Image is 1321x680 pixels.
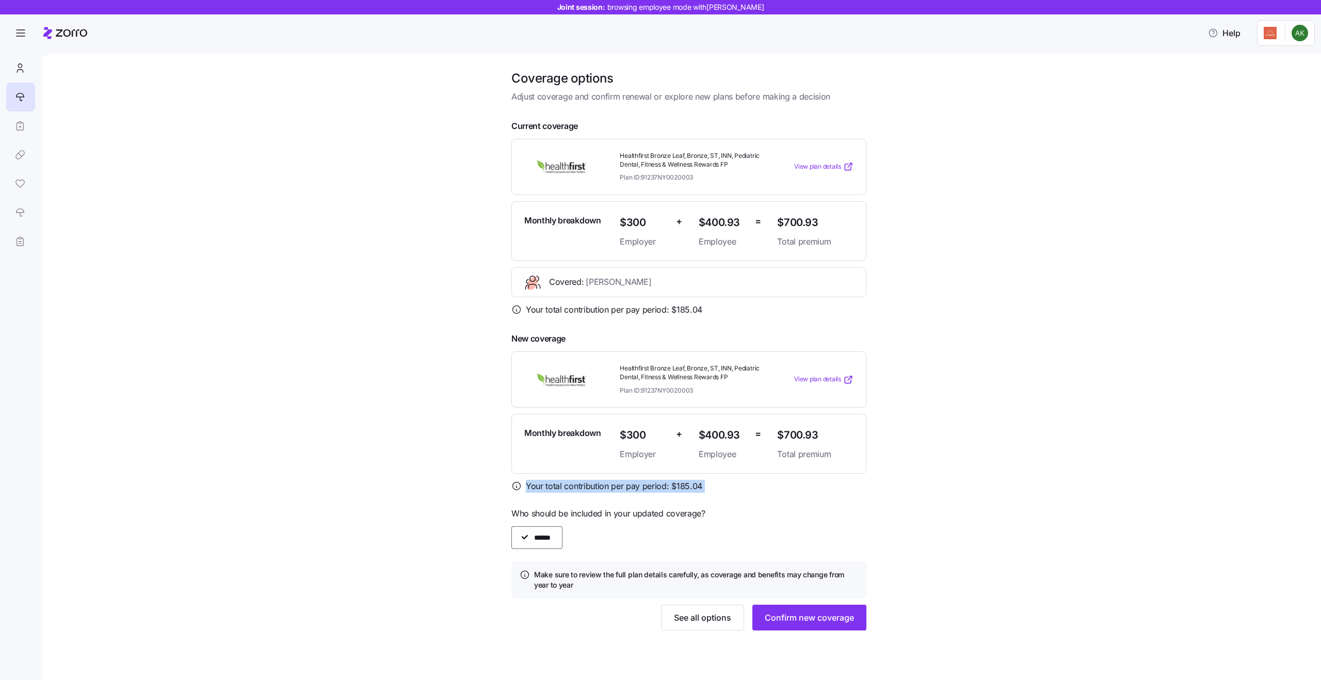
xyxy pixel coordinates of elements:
span: View plan details [794,375,841,384]
span: + [676,214,682,229]
span: = [755,427,761,442]
img: HealthFirst [524,368,599,392]
button: See all options [661,605,744,630]
span: Monthly breakdown [524,427,601,440]
span: Covered: [549,276,651,288]
span: Monthly breakdown [524,214,601,227]
span: See all options [674,611,731,624]
span: Employee [699,448,747,461]
img: HealthFirst [524,155,599,179]
span: Employer [620,448,668,461]
span: Employer [620,235,668,248]
span: Current coverage [511,120,866,133]
span: Joint session: [557,2,764,12]
span: Who should be included in your updated coverage? [511,507,866,520]
h4: Make sure to review the full plan details carefully, as coverage and benefits may change from yea... [534,570,858,591]
span: $400.93 [699,214,747,231]
span: View plan details [794,162,841,172]
span: Plan ID: 91237NY0020003 [620,386,693,395]
span: $700.93 [777,214,853,231]
img: Employer logo [1264,27,1277,39]
span: Plan ID: 91237NY0020003 [620,173,693,182]
span: Healthfirst Bronze Leaf, Bronze, ST, INN, Pediatric Dental, Fitness & Wellness Rewards FP [620,152,769,169]
span: $400.93 [699,427,747,444]
span: Your total contribution per pay period: $ 185.04 [526,303,702,316]
a: View plan details [794,375,853,385]
span: Total premium [777,235,853,248]
span: = [755,214,761,229]
a: View plan details [794,161,853,172]
h1: Coverage options [511,70,866,86]
span: $700.93 [777,427,853,444]
span: Confirm new coverage [765,611,854,624]
span: + [676,427,682,442]
span: [PERSON_NAME] [586,276,651,288]
button: Help [1200,23,1249,43]
img: f69cbc16193638c46677d836082960b9 [1292,25,1308,41]
span: Help [1208,27,1241,39]
span: browsing employee mode with [PERSON_NAME] [607,2,764,12]
span: New coverage [511,332,866,345]
span: Total premium [777,448,853,461]
span: Adjust coverage and confirm renewal or explore new plans before making a decision [511,90,866,103]
span: Your total contribution per pay period: $ 185.04 [526,480,702,493]
span: $300 [620,214,668,231]
span: Employee [699,235,747,248]
span: Healthfirst Bronze Leaf, Bronze, ST, INN, Pediatric Dental, Fitness & Wellness Rewards FP [620,364,769,382]
span: $300 [620,427,668,444]
button: Confirm new coverage [752,605,866,630]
